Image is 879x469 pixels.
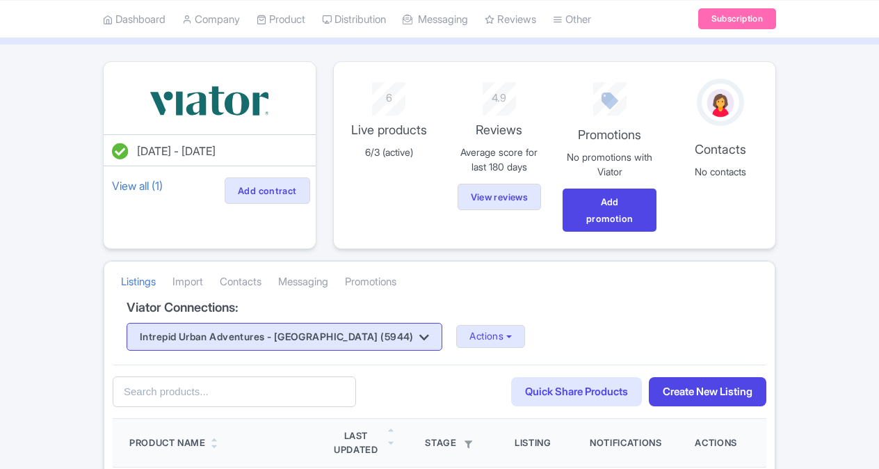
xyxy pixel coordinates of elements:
[649,377,766,407] a: Create New Listing
[673,164,767,179] p: No contacts
[704,86,736,120] img: avatar_key_member-9c1dde93af8b07d7383eb8b5fb890c87.png
[109,176,166,196] a: View all (1)
[678,419,766,468] th: Actions
[113,376,356,408] input: Search products...
[458,184,542,210] a: View reviews
[452,82,546,106] div: 4.9
[147,79,272,123] img: vbqrramwp3xkpi4ekcjz.svg
[563,189,656,232] a: Add promotion
[421,436,481,450] div: Stage
[121,263,156,301] a: Listings
[465,440,472,448] i: Filter by stage
[673,140,767,159] p: Contacts
[330,429,383,456] div: Last Updated
[172,263,203,301] a: Import
[511,377,642,407] a: Quick Share Products
[563,150,656,179] p: No promotions with Viator
[452,120,546,139] p: Reviews
[278,263,328,301] a: Messaging
[563,125,656,144] p: Promotions
[345,263,396,301] a: Promotions
[127,301,752,315] h4: Viator Connections:
[225,177,310,204] a: Add contract
[573,419,678,468] th: Notifications
[452,145,546,174] p: Average score for last 180 days
[129,436,206,450] div: Product Name
[342,82,436,106] div: 6
[698,8,776,29] a: Subscription
[127,323,442,351] button: Intrepid Urban Adventures - [GEOGRAPHIC_DATA] (5944)
[342,145,436,159] p: 6/3 (active)
[137,144,216,158] span: [DATE] - [DATE]
[498,419,573,468] th: Listing
[342,120,436,139] p: Live products
[220,263,261,301] a: Contacts
[456,325,525,348] button: Actions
